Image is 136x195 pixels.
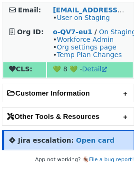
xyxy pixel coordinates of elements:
a: Detail [82,65,107,73]
a: Org settings page [57,43,116,51]
strong: Org ID: [17,28,44,36]
a: User on Staging [57,14,110,21]
h2: Other Tools & Resources [2,107,134,125]
span: • • • [53,36,122,58]
strong: / [95,28,97,36]
strong: Jira escalation: [18,136,74,144]
td: 💚 8 💚 - [47,62,133,78]
span: • [53,14,110,21]
a: Temp Plan Changes [57,51,122,58]
footer: App not working? 🪳 [2,155,134,165]
a: Workforce Admin [57,36,114,43]
a: Open card [76,136,115,144]
a: o-QV7-eu1 [53,28,92,36]
strong: Email: [18,6,41,14]
a: On Staging [99,28,136,36]
h2: Customer Information [2,84,134,102]
strong: CLS: [9,65,32,73]
a: File a bug report! [89,156,134,163]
